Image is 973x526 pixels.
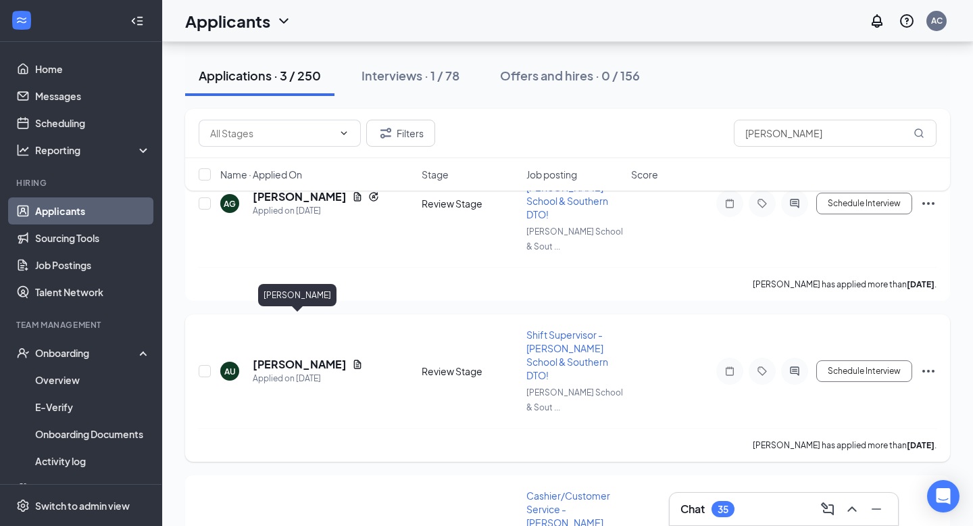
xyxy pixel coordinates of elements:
[253,357,347,372] h5: [PERSON_NAME]
[844,501,860,517] svg: ChevronUp
[210,126,333,141] input: All Stages
[526,387,623,412] span: [PERSON_NAME] School & Sout ...
[35,110,151,137] a: Scheduling
[276,13,292,29] svg: ChevronDown
[16,499,30,512] svg: Settings
[920,363,937,379] svg: Ellipses
[734,120,937,147] input: Search in applications
[35,421,151,448] a: Onboarding Documents
[16,319,148,331] div: Team Management
[718,504,728,515] div: 35
[866,498,887,520] button: Minimize
[339,128,349,139] svg: ChevronDown
[16,346,30,360] svg: UserCheck
[907,440,934,450] b: [DATE]
[253,372,363,385] div: Applied on [DATE]
[526,329,608,381] span: Shift Supervisor - [PERSON_NAME] School & Southern DTO!
[15,14,28,27] svg: WorkstreamLogo
[185,9,270,32] h1: Applicants
[526,226,623,252] span: [PERSON_NAME] School & Sout ...
[722,366,738,377] svg: Note
[366,120,435,147] button: Filter Filters
[378,125,394,141] svg: Filter
[754,366,770,377] svg: Tag
[787,366,803,377] svg: ActiveChat
[816,360,912,382] button: Schedule Interview
[841,498,863,520] button: ChevronUp
[817,498,839,520] button: ComposeMessage
[631,168,658,181] span: Score
[224,366,236,377] div: AU
[914,128,924,139] svg: MagnifyingGlass
[931,15,943,26] div: AC
[422,168,449,181] span: Stage
[35,393,151,421] a: E-Verify
[753,439,937,451] p: [PERSON_NAME] has applied more than .
[927,480,959,512] div: Open Intercom Messenger
[35,366,151,393] a: Overview
[35,55,151,82] a: Home
[35,279,151,306] a: Talent Network
[16,143,30,157] svg: Analysis
[899,13,915,29] svg: QuestionInfo
[820,501,836,517] svg: ComposeMessage
[361,67,459,84] div: Interviews · 1 / 78
[258,284,336,306] div: [PERSON_NAME]
[220,168,302,181] span: Name · Applied On
[35,448,151,475] a: Activity log
[753,279,937,290] p: [PERSON_NAME] has applied more than .
[35,224,151,252] a: Sourcing Tools
[352,359,363,370] svg: Document
[35,499,130,512] div: Switch to admin view
[199,67,321,84] div: Applications · 3 / 250
[526,168,577,181] span: Job posting
[35,252,151,279] a: Job Postings
[907,279,934,289] b: [DATE]
[35,475,151,502] a: Team
[130,14,144,28] svg: Collapse
[500,67,640,84] div: Offers and hires · 0 / 156
[35,143,151,157] div: Reporting
[253,204,379,218] div: Applied on [DATE]
[868,501,884,517] svg: Minimize
[35,82,151,110] a: Messages
[35,346,139,360] div: Onboarding
[35,197,151,224] a: Applicants
[16,177,148,189] div: Hiring
[680,502,705,517] h3: Chat
[869,13,885,29] svg: Notifications
[422,364,518,378] div: Review Stage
